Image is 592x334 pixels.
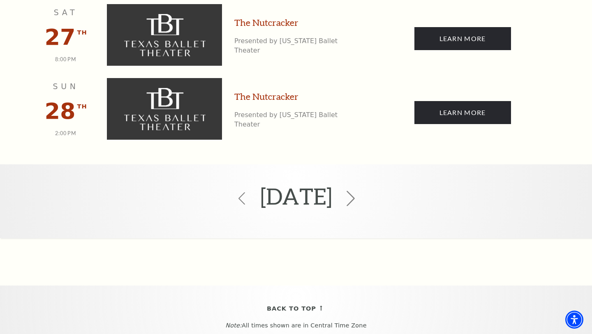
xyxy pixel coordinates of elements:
[55,130,76,136] span: 2:00 PM
[260,170,332,222] h2: [DATE]
[234,37,362,55] p: Presented by [US_STATE] Ballet Theater
[565,311,583,329] div: Accessibility Menu
[107,78,222,140] img: The Nutcracker
[44,24,75,50] span: 27
[41,81,90,92] p: Sun
[414,101,511,124] a: Presented by Texas Ballet Theater Learn More
[41,7,90,18] p: Sat
[343,191,358,206] svg: Click to view the next month
[234,16,298,29] a: The Nutcracker
[225,322,242,329] em: Note:
[8,322,584,329] p: All times shown are in Central Time Zone
[234,111,362,129] p: Presented by [US_STATE] Ballet Theater
[236,192,248,205] svg: Click to view the previous month
[267,304,316,314] span: Back To Top
[414,27,511,50] a: Presented by Texas Ballet Theater Learn More
[77,28,87,38] span: th
[44,98,75,124] span: 28
[107,4,222,66] img: The Nutcracker
[55,56,76,62] span: 8:00 PM
[77,101,87,112] span: th
[234,90,298,103] a: The Nutcracker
